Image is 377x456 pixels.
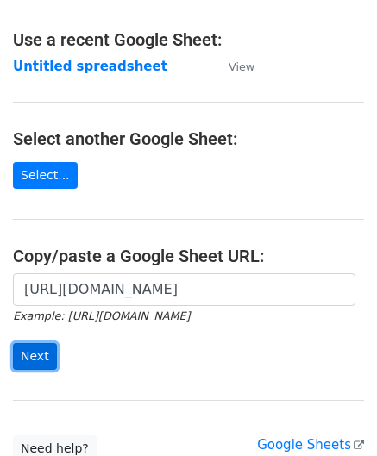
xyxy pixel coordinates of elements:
[13,309,190,322] small: Example: [URL][DOMAIN_NAME]
[13,343,57,370] input: Next
[13,128,364,149] h4: Select another Google Sheet:
[257,437,364,453] a: Google Sheets
[13,246,364,266] h4: Copy/paste a Google Sheet URL:
[13,273,355,306] input: Paste your Google Sheet URL here
[229,60,254,73] small: View
[13,59,167,74] a: Untitled spreadsheet
[13,162,78,189] a: Select...
[13,29,364,50] h4: Use a recent Google Sheet:
[211,59,254,74] a: View
[291,373,377,456] iframe: Chat Widget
